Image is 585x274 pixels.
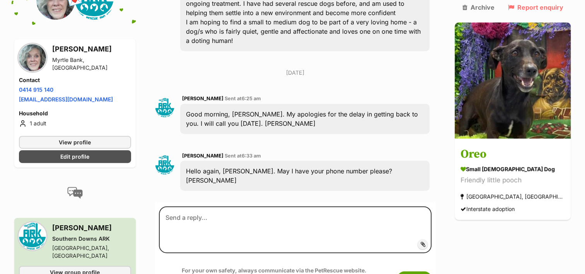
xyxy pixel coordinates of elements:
[508,4,563,11] a: Report enquiry
[52,56,131,72] div: Myrtle Bank, [GEOGRAPHIC_DATA]
[19,44,46,71] img: Amanda Monteith profile pic
[182,267,367,274] strong: For your own safety, always communicate via the PetRescue website.
[19,96,113,103] a: [EMAIL_ADDRESS][DOMAIN_NAME]
[460,175,565,186] div: Friendly little pooch
[52,244,131,260] div: [GEOGRAPHIC_DATA], [GEOGRAPHIC_DATA]
[225,96,261,101] span: Sent at
[59,138,91,146] span: View profile
[19,76,131,84] h4: Contact
[52,223,131,233] h3: [PERSON_NAME]
[19,223,46,250] img: Southern Downs ARK profile pic
[462,4,495,11] a: Archive
[60,152,89,161] span: Edit profile
[19,110,131,117] h4: Household
[455,140,571,220] a: Oreo small [DEMOGRAPHIC_DATA] Dog Friendly little pooch [GEOGRAPHIC_DATA], [GEOGRAPHIC_DATA] Inte...
[155,98,174,117] img: Kathleen Keefe profile pic
[182,153,223,159] span: [PERSON_NAME]
[19,150,131,163] a: Edit profile
[242,96,261,101] span: 6:25 am
[19,136,131,149] a: View profile
[455,22,571,139] img: Oreo
[67,187,83,199] img: conversation-icon-4a6f8262b818ee0b60e3300018af0b2d0b884aa5de6e9bcb8d3d4eeb1a70a7c4.svg
[180,161,430,191] div: Hello again, [PERSON_NAME]. May I have your phone number please? [PERSON_NAME]
[460,165,565,173] div: small [DEMOGRAPHIC_DATA] Dog
[19,86,53,93] a: 0414 915 140
[180,104,430,134] div: Good morning, [PERSON_NAME]. My apologies for the delay in getting back to you. I will call you [...
[52,235,131,243] div: Southern Downs ARK
[460,146,565,163] h3: Oreo
[155,68,436,77] p: [DATE]
[460,192,565,202] div: [GEOGRAPHIC_DATA], [GEOGRAPHIC_DATA]
[155,155,174,175] img: Kathleen Keefe profile pic
[19,119,131,128] li: 1 adult
[182,96,223,101] span: [PERSON_NAME]
[225,153,261,159] span: Sent at
[52,44,131,55] h3: [PERSON_NAME]
[242,153,261,159] span: 6:33 am
[460,204,515,214] div: Interstate adoption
